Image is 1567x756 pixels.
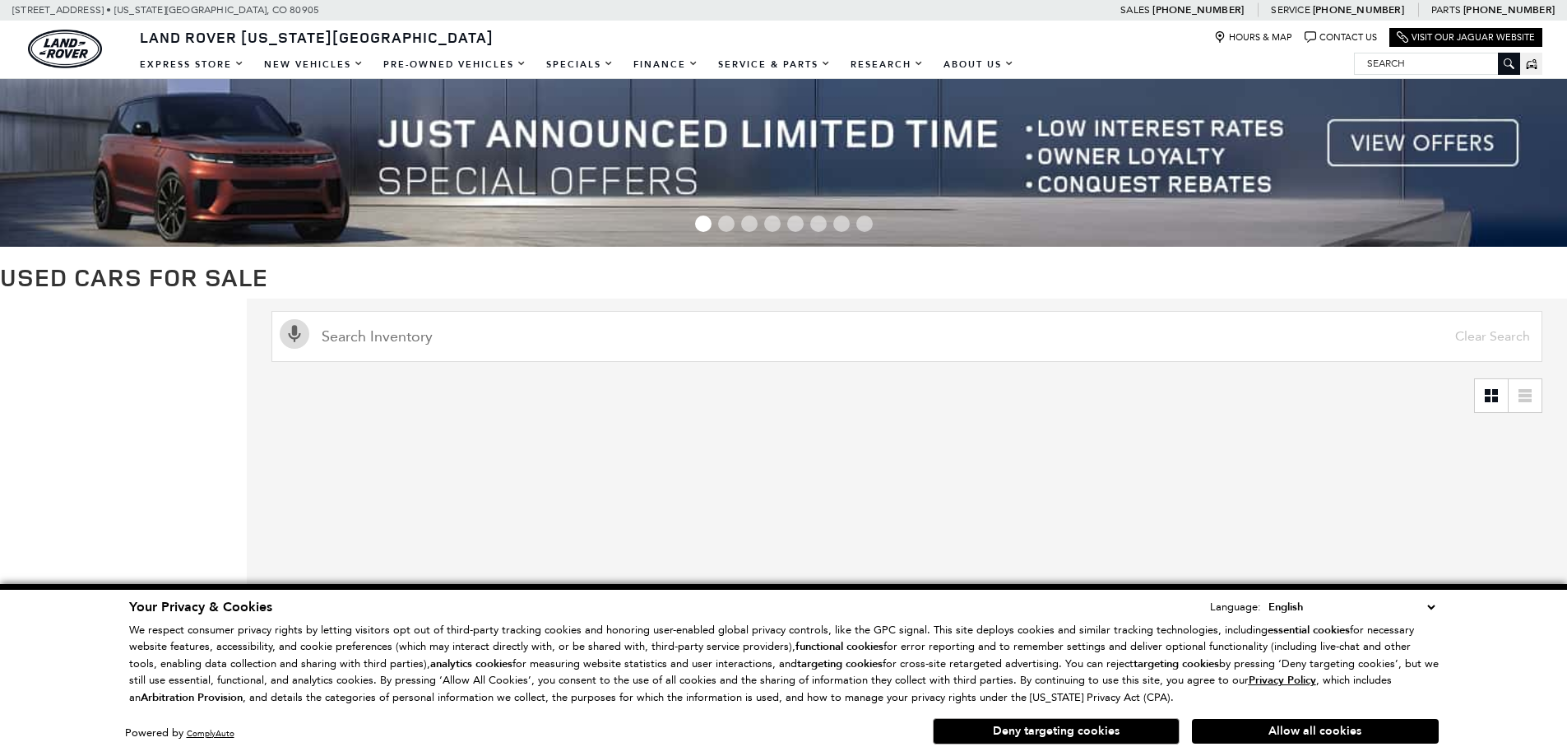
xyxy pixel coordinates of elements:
[1313,3,1404,16] a: [PHONE_NUMBER]
[787,216,804,232] span: Go to slide 5
[536,50,624,79] a: Specials
[1305,31,1377,44] a: Contact Us
[28,30,102,68] a: land-rover
[841,50,934,79] a: Research
[1120,4,1150,16] span: Sales
[1214,31,1292,44] a: Hours & Map
[856,216,873,232] span: Go to slide 8
[1355,53,1519,73] input: Search
[280,319,309,349] svg: Click to toggle on voice search
[254,50,373,79] a: New Vehicles
[28,30,102,68] img: Land Rover
[833,216,850,232] span: Go to slide 7
[1249,673,1316,688] u: Privacy Policy
[797,656,883,671] strong: targeting cookies
[695,216,712,232] span: Go to slide 1
[140,27,494,47] span: Land Rover [US_STATE][GEOGRAPHIC_DATA]
[129,622,1439,707] p: We respect consumer privacy rights by letting visitors opt out of third-party tracking cookies an...
[1210,601,1261,612] div: Language:
[1249,674,1316,686] a: Privacy Policy
[1268,623,1350,638] strong: essential cookies
[764,216,781,232] span: Go to slide 4
[1134,656,1219,671] strong: targeting cookies
[141,690,243,705] strong: Arbitration Provision
[1152,3,1244,16] a: [PHONE_NUMBER]
[130,50,254,79] a: EXPRESS STORE
[934,50,1024,79] a: About Us
[125,728,234,739] div: Powered by
[708,50,841,79] a: Service & Parts
[430,656,512,671] strong: analytics cookies
[1264,598,1439,616] select: Language Select
[741,216,758,232] span: Go to slide 3
[130,27,503,47] a: Land Rover [US_STATE][GEOGRAPHIC_DATA]
[624,50,708,79] a: Finance
[12,4,319,16] a: [STREET_ADDRESS] • [US_STATE][GEOGRAPHIC_DATA], CO 80905
[1271,4,1310,16] span: Service
[1397,31,1535,44] a: Visit Our Jaguar Website
[718,216,735,232] span: Go to slide 2
[373,50,536,79] a: Pre-Owned Vehicles
[795,639,883,654] strong: functional cookies
[1463,3,1555,16] a: [PHONE_NUMBER]
[130,50,1024,79] nav: Main Navigation
[1192,719,1439,744] button: Allow all cookies
[271,311,1542,362] input: Search Inventory
[810,216,827,232] span: Go to slide 6
[933,718,1180,744] button: Deny targeting cookies
[187,728,234,739] a: ComplyAuto
[1431,4,1461,16] span: Parts
[129,598,272,616] span: Your Privacy & Cookies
